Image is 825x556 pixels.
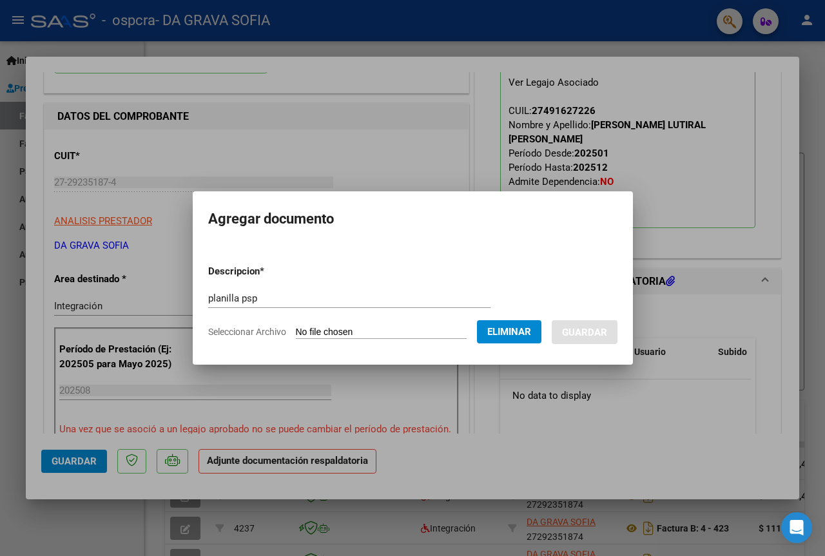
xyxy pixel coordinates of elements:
[208,327,286,337] span: Seleccionar Archivo
[487,326,531,338] span: Eliminar
[208,207,617,231] h2: Agregar documento
[208,264,331,279] p: Descripcion
[477,320,541,343] button: Eliminar
[552,320,617,344] button: Guardar
[562,327,607,338] span: Guardar
[781,512,812,543] div: Open Intercom Messenger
